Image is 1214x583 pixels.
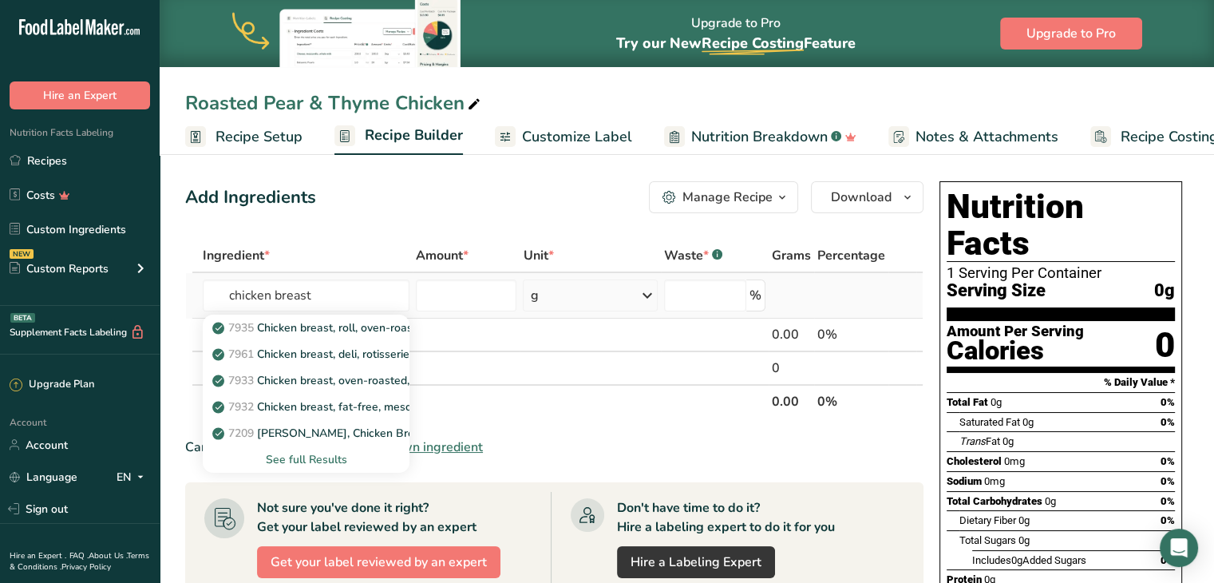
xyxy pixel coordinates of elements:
[915,126,1058,148] span: Notes & Attachments
[228,399,254,414] span: 7932
[185,119,303,155] a: Recipe Setup
[257,498,477,537] div: Not sure you've done it right? Get your label reviewed by an expert
[334,117,463,156] a: Recipe Builder
[1018,534,1030,546] span: 0g
[1160,529,1198,567] div: Open Intercom Messenger
[69,550,89,561] a: FAQ .
[947,455,1002,467] span: Cholesterol
[10,260,109,277] div: Custom Reports
[203,341,409,367] a: 7961Chicken breast, deli, rotisserie seasoned, sliced, prepackaged
[61,561,111,573] a: Privacy Policy
[947,475,982,487] span: Sodium
[616,1,856,67] div: Upgrade to Pro
[185,89,484,117] div: Roasted Pear & Thyme Chicken
[203,420,409,446] a: 7209[PERSON_NAME], Chicken Breast (honey glazed)
[185,184,316,211] div: Add Ingredients
[10,550,66,561] a: Hire an Expert .
[959,416,1020,428] span: Saturated Fat
[200,384,769,418] th: Net Totals
[831,188,892,207] span: Download
[216,319,429,336] p: Chicken breast, roll, oven-roasted
[664,119,856,155] a: Nutrition Breakdown
[10,81,150,109] button: Hire an Expert
[338,438,483,457] span: Add your own ingredient
[817,325,885,344] div: 0%
[1022,416,1034,428] span: 0g
[10,463,77,491] a: Language
[947,495,1042,507] span: Total Carbohydrates
[959,534,1016,546] span: Total Sugars
[691,126,828,148] span: Nutrition Breakdown
[772,325,811,344] div: 0.00
[203,367,409,394] a: 7933Chicken breast, oven-roasted, fat-free, sliced
[984,475,1005,487] span: 0mg
[947,265,1175,281] div: 1 Serving Per Container
[947,324,1084,339] div: Amount Per Serving
[117,467,150,486] div: EN
[522,126,632,148] span: Customize Label
[216,451,397,468] div: See full Results
[1018,514,1030,526] span: 0g
[495,119,632,155] a: Customize Label
[888,119,1058,155] a: Notes & Attachments
[1161,495,1175,507] span: 0%
[649,181,798,213] button: Manage Recipe
[702,34,804,53] span: Recipe Costing
[947,188,1175,262] h1: Nutrition Facts
[89,550,127,561] a: About Us .
[811,181,923,213] button: Download
[203,280,409,311] input: Add Ingredient
[216,346,569,363] p: Chicken breast, deli, rotisserie seasoned, sliced, prepackaged
[814,384,888,418] th: 0%
[530,286,538,305] div: g
[203,394,409,420] a: 7932Chicken breast, fat-free, mesquite flavor, sliced
[682,188,773,207] div: Manage Recipe
[947,339,1084,363] div: Calories
[1004,455,1025,467] span: 0mg
[947,373,1175,392] section: % Daily Value *
[1161,396,1175,408] span: 0%
[228,373,254,388] span: 7933
[216,425,510,442] p: [PERSON_NAME], Chicken Breast (honey glazed)
[817,246,885,265] span: Percentage
[10,550,149,573] a: Terms & Conditions .
[617,498,835,537] div: Don't have time to do it? Hire a labeling expert to do it for you
[959,435,986,447] i: Trans
[257,546,500,578] button: Get your label reviewed by an expert
[1161,475,1175,487] span: 0%
[1161,455,1175,467] span: 0%
[947,396,988,408] span: Total Fat
[1161,514,1175,526] span: 0%
[664,246,722,265] div: Waste
[523,246,553,265] span: Unit
[216,399,499,415] p: Chicken breast, fat-free, mesquite flavor, sliced
[972,554,1086,566] span: Includes Added Sugars
[10,249,34,259] div: NEW
[1045,495,1056,507] span: 0g
[616,34,856,53] span: Try our New Feature
[947,281,1046,301] span: Serving Size
[769,384,814,418] th: 0.00
[959,435,1000,447] span: Fat
[1161,416,1175,428] span: 0%
[203,446,409,473] div: See full Results
[216,126,303,148] span: Recipe Setup
[185,438,923,457] div: Can't find your ingredient?
[228,347,254,362] span: 7961
[772,246,811,265] span: Grams
[617,546,775,578] a: Hire a Labeling Expert
[959,514,1016,526] span: Dietary Fiber
[772,359,811,378] div: 0
[1026,24,1116,43] span: Upgrade to Pro
[1011,554,1022,566] span: 0g
[1154,281,1175,301] span: 0g
[203,246,270,265] span: Ingredient
[10,377,94,393] div: Upgrade Plan
[228,426,254,441] span: 7209
[416,246,469,265] span: Amount
[216,372,488,389] p: Chicken breast, oven-roasted, fat-free, sliced
[228,320,254,335] span: 7935
[1002,435,1014,447] span: 0g
[203,315,409,341] a: 7935Chicken breast, roll, oven-roasted
[1155,324,1175,367] div: 0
